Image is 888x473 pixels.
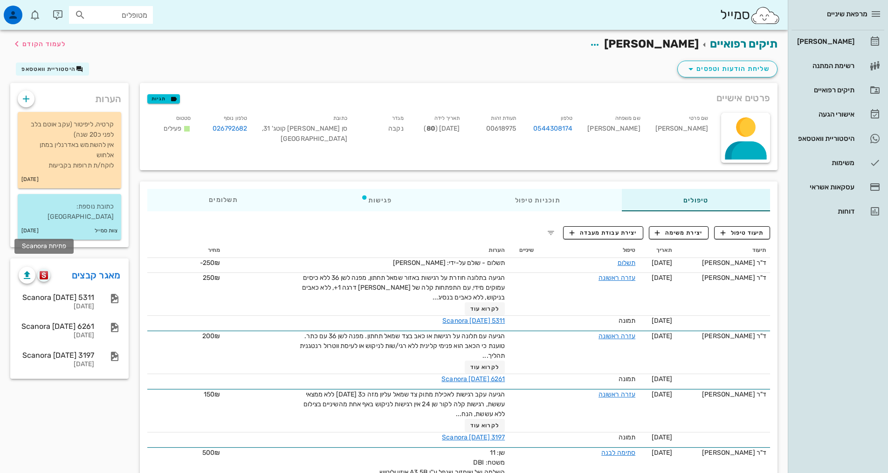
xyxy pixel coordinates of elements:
a: דוחות [792,200,884,223]
span: יצירת משימה [655,229,702,237]
a: עזרה ראשונה [599,274,635,282]
span: [DATE] [652,274,673,282]
small: תעודת זהות [491,115,516,121]
div: ד"ר [PERSON_NAME] [680,448,766,458]
small: טלפון [561,115,573,121]
div: עסקאות אשראי [795,183,854,191]
p: כתובת נוספת: [GEOGRAPHIC_DATA] [25,202,114,222]
span: , [262,125,263,132]
th: תאריך [639,243,676,258]
a: תיקים רפואיים [792,79,884,101]
button: לעמוד הקודם [11,35,66,52]
div: טיפולים [622,189,770,211]
span: [DATE] ( ) [424,125,460,132]
small: [DATE] [21,226,39,236]
small: טלפון נוסף [224,115,247,121]
a: תשלום [618,259,636,267]
div: נקבה [355,111,411,150]
small: [DATE] [21,174,39,185]
th: טיפול [538,243,640,258]
a: היסטוריית וואטסאפ [792,127,884,150]
p: קרטיה, ליפיטור (עקב אוטם בלב לפני כ20 שנה) אין להשתמש באדרנלין במתן אלחוש לוקח/ת תרופות בקביעות [25,119,114,171]
span: תמונה [619,317,636,325]
span: תשלומים [209,197,238,203]
a: סתימה לבנה [601,449,635,457]
div: Scanora [DATE] 6261 [19,322,94,331]
span: תמונה [619,375,636,383]
div: [PERSON_NAME] [795,38,854,45]
span: 500₪ [202,449,220,457]
div: ד"ר [PERSON_NAME] [680,390,766,399]
span: לעמוד הקודם [22,40,66,48]
button: תיעוד טיפול [714,226,770,239]
span: הגיעה בתלונה חוזרת על רגישות באזור שמאל תחתון, מפנה לשן 36 ללא כיסים עמוקים מידי, עם התפתחות קלה ... [302,274,505,301]
div: [DATE] [19,303,94,311]
span: הגיעה עם תלונה על רגישות או כאב בצד שמאל תחתון. מפנה לשן 36 עם כתר. טוענת כי הכאב הוא פנימי קליני... [300,332,505,360]
span: [DATE] [652,433,673,441]
span: תגיות [151,95,176,103]
a: עסקאות אשראי [792,176,884,198]
span: תמונה [619,433,636,441]
span: ‎-250₪ [200,259,220,267]
div: הערות [10,83,129,110]
span: שליחת הודעות וטפסים [685,63,770,75]
a: משימות [792,152,884,174]
a: עזרה ראשונה [599,390,635,398]
div: [PERSON_NAME] [648,111,716,150]
div: תיקים רפואיים [795,86,854,94]
a: מאגר קבצים [72,268,121,283]
div: היסטוריית וואטסאפ [795,135,854,142]
span: [DATE] [652,449,673,457]
span: מרפאת שיניים [827,10,867,18]
th: שיניים [509,243,537,258]
button: שליחת הודעות וטפסים [677,61,778,77]
span: לקרוא עוד [470,364,499,370]
div: רשימת המתנה [795,62,854,70]
span: הגיעה עקב רגישות לאכילת מתוק צד שמאל עליון מזה כ3 [DATE] ללא ממצאי עששת, רגישות קלה לקור שן 24 אי... [303,390,505,418]
small: צוות סמייל [95,226,117,236]
span: [DATE] [652,375,673,383]
a: רשימת המתנה [792,55,884,77]
div: Scanora [DATE] 3197 [19,351,94,360]
div: דוחות [795,208,854,215]
button: היסטוריית וואטסאפ [16,63,89,76]
span: תג [28,7,33,13]
span: היסטוריית וואטסאפ [21,66,76,72]
img: SmileCloud logo [750,6,780,25]
span: 200₪ [202,332,220,340]
img: scanora logo [40,271,48,279]
span: יצירת עבודת מעבדה [570,229,637,237]
span: 150₪ [204,390,220,398]
div: משימות [795,159,854,167]
button: יצירת משימה [649,226,709,239]
a: עזרה ראשונה [599,332,635,340]
a: 026792682 [213,124,247,134]
th: מחיר [147,243,224,258]
small: תאריך לידה [434,115,460,121]
button: לקרוא עוד [465,302,505,315]
small: שם משפחה [615,115,640,121]
span: תיעוד טיפול [721,229,764,237]
strong: 80 [427,125,435,132]
a: אישורי הגעה [792,103,884,125]
button: לקרוא עוד [465,361,505,374]
span: לקרוא עוד [470,306,499,312]
span: תשלום - שולם על-ידי: [PERSON_NAME] [393,259,505,267]
a: Scanora [DATE] 6261 [441,375,505,383]
div: אישורי הגעה [795,111,854,118]
a: תיקים רפואיים [710,37,778,50]
span: [DATE] [652,317,673,325]
span: פרטים אישיים [716,90,770,105]
div: [PERSON_NAME] [580,111,647,150]
th: תיעוד [676,243,770,258]
small: מגדר [392,115,403,121]
a: Scanora [DATE] 3197 [442,433,505,441]
span: [DATE] [652,332,673,340]
div: [DATE] [19,361,94,369]
div: פגישות [299,189,454,211]
a: [PERSON_NAME] [792,30,884,53]
div: ד"ר [PERSON_NAME] [680,273,766,283]
div: ד"ר [PERSON_NAME] [680,258,766,268]
div: ד"ר [PERSON_NAME] [680,331,766,341]
span: 00618975 [486,125,516,132]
